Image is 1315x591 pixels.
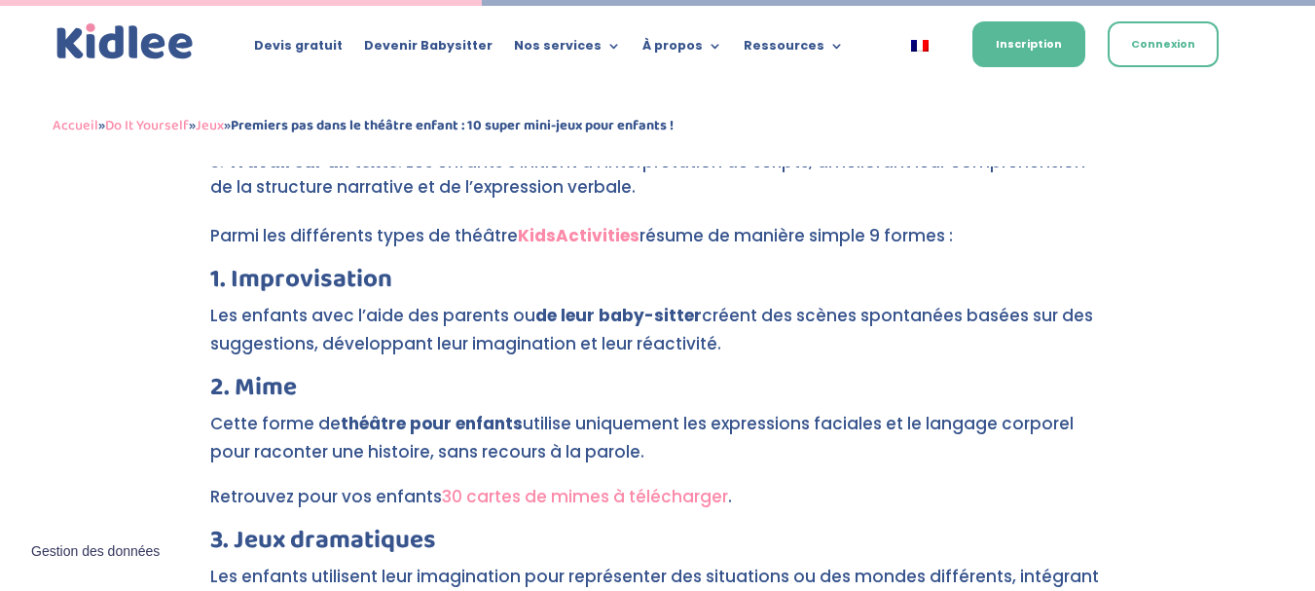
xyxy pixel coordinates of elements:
a: Jeux [196,114,224,137]
img: Français [911,40,929,52]
a: Nos services [514,39,621,60]
p: Les enfants avec l’aide des parents ou créent des scènes spontanées basées sur des suggestions, d... [210,302,1106,375]
h3: 1. Improvisation [210,267,1106,302]
p: Parmi les différents types de théâtre résume de manière simple 9 formes : [210,222,1106,267]
a: Ressources [744,39,844,60]
a: Devis gratuit [254,39,343,60]
button: Gestion des données [19,532,171,573]
a: Do It Yourself [105,114,189,137]
li: : Les enfants s’initient à l’interprétation de scripts, améliorant leur compréhension de la struc... [210,149,1106,200]
a: 30 cartes de mimes à télécharger [442,485,728,508]
p: Cette forme de utilise uniquement les expressions faciales et le langage corporel pour raconter u... [210,410,1106,483]
p: Retrouvez pour vos enfants . [210,483,1106,528]
a: Kidlee Logo [53,19,198,64]
span: » » » [53,114,674,137]
a: Inscription [972,21,1085,67]
strong: de leur baby-sitter [535,304,702,327]
strong: Premiers pas dans le théâtre enfant : 10 super mini-jeux pour enfants ! [231,114,674,137]
a: KidsActivities [518,224,639,247]
span: Gestion des données [31,543,160,561]
strong: théâtre pour enfants [341,412,523,435]
a: Connexion [1108,21,1219,67]
h3: 3. Jeux dramatiques [210,528,1106,563]
a: Devenir Babysitter [364,39,493,60]
h3: 2. Mime [210,375,1106,410]
a: Accueil [53,114,98,137]
img: logo_kidlee_bleu [53,19,198,64]
a: À propos [642,39,722,60]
